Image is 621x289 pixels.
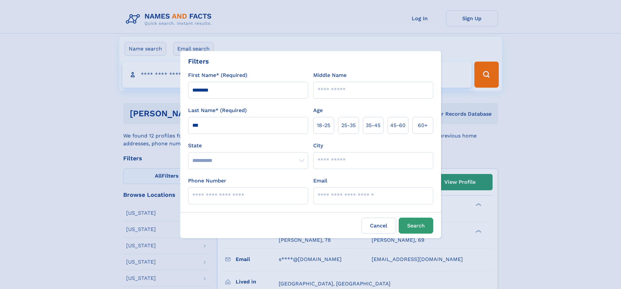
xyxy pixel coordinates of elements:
label: First Name* (Required) [188,71,247,79]
label: Middle Name [313,71,347,79]
span: 35‑45 [366,122,380,129]
span: 45‑60 [390,122,406,129]
span: 60+ [418,122,428,129]
label: State [188,142,308,150]
label: City [313,142,323,150]
span: 25‑35 [341,122,356,129]
label: Age [313,107,323,114]
label: Phone Number [188,177,226,185]
button: Search [399,218,433,234]
label: Cancel [362,218,396,234]
label: Email [313,177,327,185]
span: 18‑25 [317,122,330,129]
div: Filters [188,56,209,66]
label: Last Name* (Required) [188,107,247,114]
